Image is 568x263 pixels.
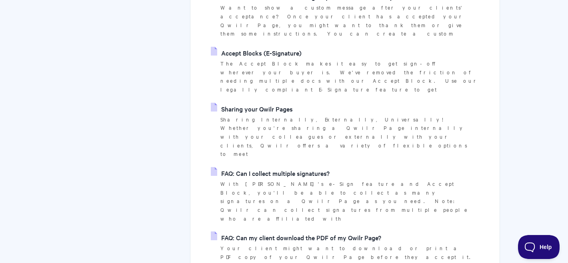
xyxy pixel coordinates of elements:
a: FAQ: Can I collect multiple signatures? [211,167,330,179]
p: Want to show a custom message after your clients' acceptance? Once your client has accepted your ... [220,3,480,38]
a: FAQ: Can my client download the PDF of my Qwilr Page? [211,231,381,243]
a: Sharing your Qwilr Pages [211,103,293,115]
a: Accept Blocks (E-Signature) [211,47,302,59]
iframe: Toggle Customer Support [518,235,560,259]
p: The Accept Block makes it easy to get sign-off wherever your buyer is. We've removed the friction... [220,59,480,94]
p: With [PERSON_NAME]'s e-Sign feature and Accept Block, you'll be able to collect as many signature... [220,179,480,223]
p: Sharing Internally, Externally, Universally! Whether you're sharing a Qwilr Page internally with ... [220,115,480,159]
